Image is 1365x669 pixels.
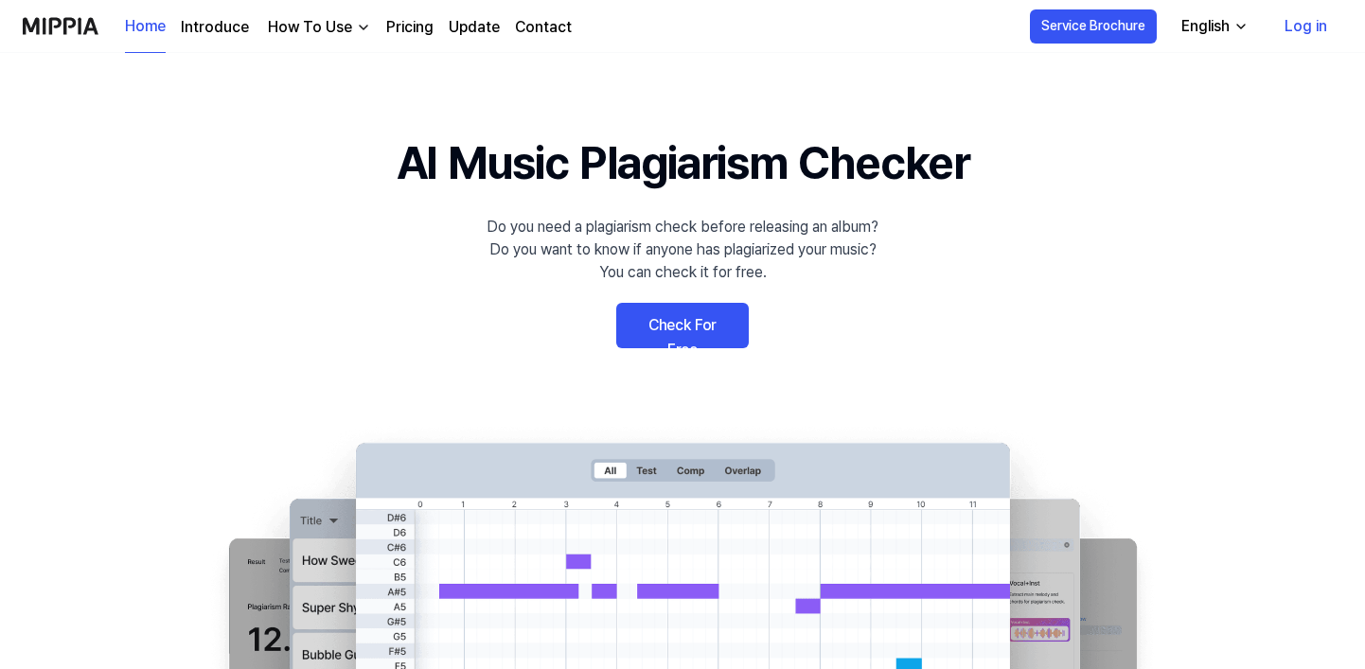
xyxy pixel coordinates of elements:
a: Check For Free [616,303,749,348]
a: Introduce [181,16,249,39]
img: down [356,20,371,35]
a: Home [125,1,166,53]
div: Do you need a plagiarism check before releasing an album? Do you want to know if anyone has plagi... [487,216,878,284]
button: How To Use [264,16,371,39]
a: Contact [515,16,572,39]
div: How To Use [264,16,356,39]
h1: AI Music Plagiarism Checker [397,129,969,197]
div: English [1178,15,1233,38]
a: Pricing [386,16,434,39]
a: Update [449,16,500,39]
button: English [1166,8,1260,45]
button: Service Brochure [1030,9,1157,44]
